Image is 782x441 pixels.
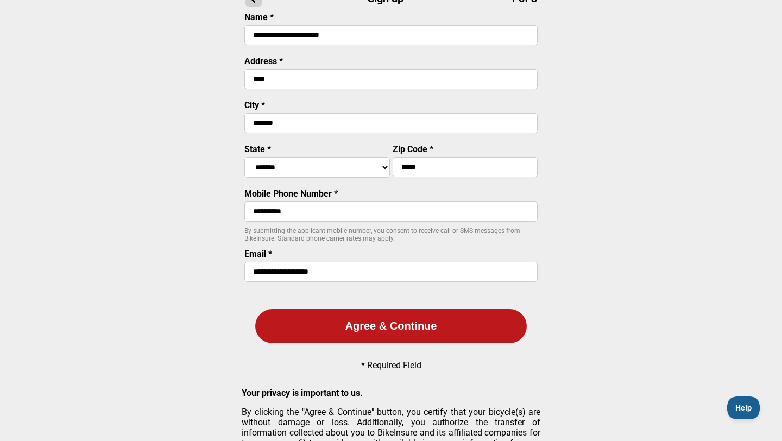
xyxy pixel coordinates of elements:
p: By submitting the applicant mobile number, you consent to receive call or SMS messages from BikeI... [244,227,538,242]
strong: Your privacy is important to us. [242,388,363,398]
label: Email * [244,249,272,259]
p: * Required Field [361,360,421,370]
label: Mobile Phone Number * [244,188,338,199]
button: Agree & Continue [255,309,527,343]
label: Zip Code * [393,144,433,154]
label: Name * [244,12,274,22]
label: Address * [244,56,283,66]
label: City * [244,100,265,110]
label: State * [244,144,271,154]
iframe: Toggle Customer Support [727,396,760,419]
